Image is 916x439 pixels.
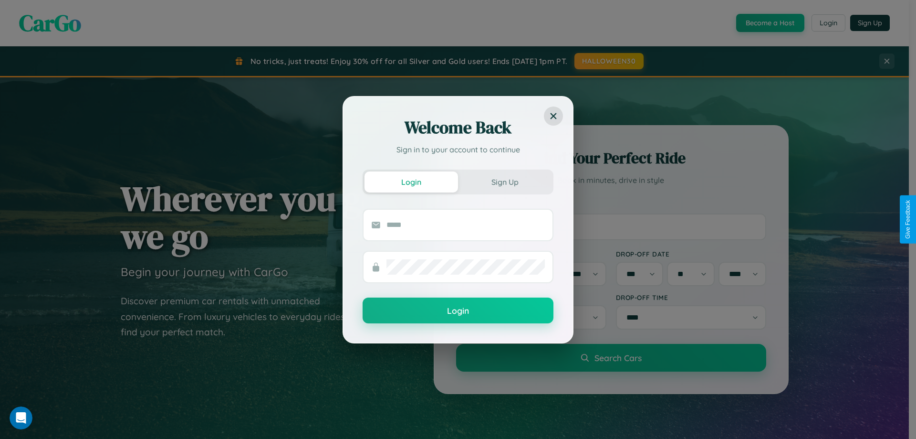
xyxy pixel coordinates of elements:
[458,171,552,193] button: Sign Up
[363,144,553,155] p: Sign in to your account to continue
[363,116,553,139] h2: Welcome Back
[363,298,553,323] button: Login
[905,200,911,239] div: Give Feedback
[10,407,32,429] iframe: Intercom live chat
[364,171,458,193] button: Login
